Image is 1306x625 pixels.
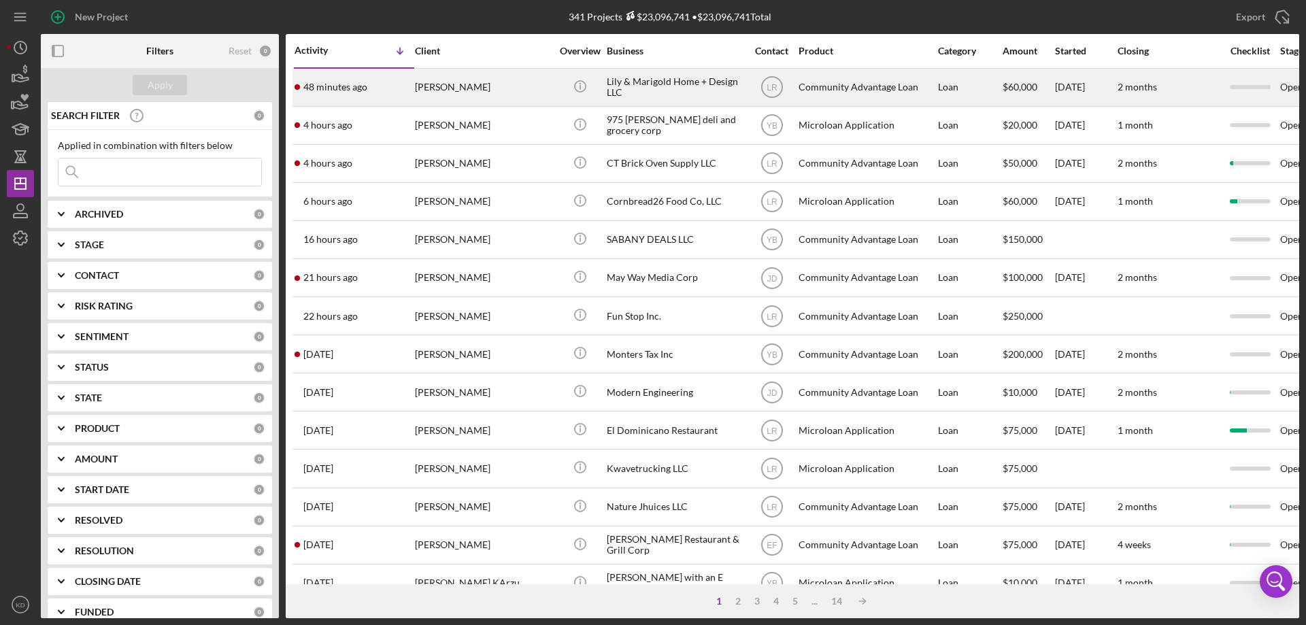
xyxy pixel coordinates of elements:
div: [PERSON_NAME] [415,222,551,258]
text: YB [766,350,777,359]
div: Loan [938,69,1001,105]
div: 0 [253,545,265,557]
div: Nature Jhuices LLC [607,489,743,525]
text: LR [767,503,777,512]
div: 0 [253,331,265,343]
span: $10,000 [1003,386,1037,398]
div: 0 [253,361,265,373]
div: Loan [938,527,1001,563]
div: [PERSON_NAME] [415,336,551,372]
div: Loan [938,107,1001,143]
text: LR [767,197,777,207]
text: LR [767,311,777,321]
span: $50,000 [1003,157,1037,169]
b: RESOLVED [75,515,122,526]
b: STAGE [75,239,104,250]
time: 2 months [1118,501,1157,512]
time: 1 month [1118,424,1153,436]
div: 3 [748,596,767,607]
time: 2025-09-05 04:30 [303,234,358,245]
span: $75,000 [1003,462,1037,474]
div: Reset [229,46,252,56]
div: Community Advantage Loan [799,336,935,372]
div: [PERSON_NAME] Restaurant & Grill Corp [607,527,743,563]
span: $75,000 [1003,424,1037,436]
div: 14 [824,596,849,607]
time: 2025-09-05 14:14 [303,196,352,207]
div: [PERSON_NAME] [415,184,551,220]
div: 2 [729,596,748,607]
span: $20,000 [1003,119,1037,131]
div: Microloan Application [799,412,935,448]
text: YB [766,121,777,131]
text: LR [767,83,777,92]
div: Loan [938,260,1001,296]
div: Community Advantage Loan [799,489,935,525]
span: $60,000 [1003,195,1037,207]
div: [PERSON_NAME] [415,489,551,525]
div: [PERSON_NAME] [415,412,551,448]
div: 1 [709,596,729,607]
time: 2025-09-03 17:57 [303,463,333,474]
time: 2025-09-05 19:32 [303,82,367,92]
div: [DATE] [1055,565,1116,601]
div: Loan [938,336,1001,372]
b: PRODUCT [75,423,120,434]
div: 4 [767,596,786,607]
time: 2 months [1118,386,1157,398]
div: 0 [258,44,272,58]
div: SABANY DEALS LLC [607,222,743,258]
b: CONTACT [75,270,119,281]
time: 2 months [1118,157,1157,169]
b: STATUS [75,362,109,373]
div: Modern Engineering [607,374,743,410]
time: 2025-09-05 16:30 [303,120,352,131]
span: $75,000 [1003,501,1037,512]
div: [PERSON_NAME] [415,69,551,105]
b: SENTIMENT [75,331,129,342]
div: 0 [253,422,265,435]
div: Loan [938,146,1001,182]
div: Community Advantage Loan [799,527,935,563]
div: [PERSON_NAME] [415,374,551,410]
div: 0 [253,484,265,496]
div: [PERSON_NAME] [415,260,551,296]
div: Product [799,46,935,56]
div: Community Advantage Loan [799,298,935,334]
div: Loan [938,374,1001,410]
div: Community Advantage Loan [799,374,935,410]
div: [PERSON_NAME] with an E Catering Services [607,565,743,601]
div: Monters Tax Inc [607,336,743,372]
time: 2025-09-04 20:04 [303,349,333,360]
div: [PERSON_NAME] [415,527,551,563]
div: Amount [1003,46,1054,56]
time: 2025-09-03 19:07 [303,425,333,436]
div: [PERSON_NAME] [415,298,551,334]
button: Apply [133,75,187,95]
time: 2025-09-04 13:20 [303,387,333,398]
div: [DATE] [1055,69,1116,105]
time: 2025-09-03 01:50 [303,539,333,550]
div: Open Intercom Messenger [1260,565,1292,598]
div: Cornbread26 Food Co, LLC [607,184,743,220]
text: KD [16,601,24,609]
text: JD [767,388,777,397]
div: Checklist [1221,46,1279,56]
button: KD [7,591,34,618]
div: 0 [253,606,265,618]
div: Apply [148,75,173,95]
b: STATE [75,392,102,403]
div: Loan [938,222,1001,258]
button: New Project [41,3,141,31]
time: 2 months [1118,81,1157,92]
div: Fun Stop Inc. [607,298,743,334]
text: LR [767,159,777,169]
div: Lily & Marigold Home + Design LLC [607,69,743,105]
div: Loan [938,184,1001,220]
div: Microloan Application [799,565,935,601]
div: 5 [786,596,805,607]
div: [DATE] [1055,146,1116,182]
div: New Project [75,3,128,31]
div: El Dominicano Restaurant [607,412,743,448]
span: $250,000 [1003,310,1043,322]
